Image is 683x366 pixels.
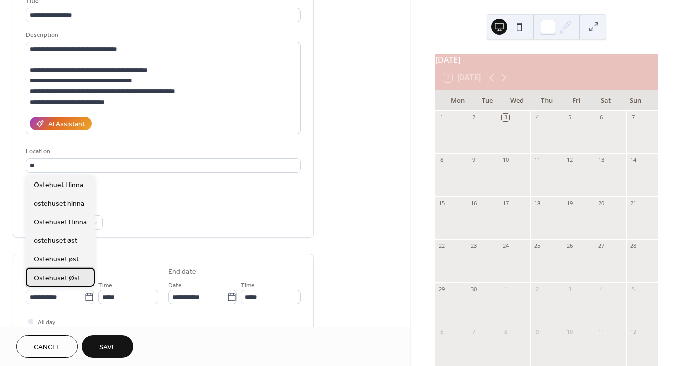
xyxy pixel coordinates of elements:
[502,90,532,111] div: Wed
[34,180,83,191] span: Ostehuet Hinna
[566,285,573,293] div: 3
[598,328,605,335] div: 11
[168,267,196,278] div: End date
[26,30,299,40] div: Description
[629,114,637,121] div: 7
[629,242,637,250] div: 28
[629,328,637,335] div: 12
[533,242,541,250] div: 25
[470,156,477,164] div: 9
[48,119,85,130] div: AI Assistant
[99,342,116,353] span: Save
[470,285,477,293] div: 30
[598,156,605,164] div: 13
[438,328,446,335] div: 6
[16,335,78,358] button: Cancel
[34,236,77,246] span: ostehuset øst
[502,156,509,164] div: 10
[532,90,562,111] div: Thu
[30,117,92,130] button: AI Assistant
[598,285,605,293] div: 4
[591,90,621,111] div: Sat
[562,90,591,111] div: Fri
[241,280,255,291] span: Time
[621,90,650,111] div: Sun
[502,242,509,250] div: 24
[438,114,446,121] div: 1
[34,273,80,284] span: Ostehuset Øst
[438,285,446,293] div: 29
[438,199,446,207] div: 15
[438,156,446,164] div: 8
[502,328,509,335] div: 8
[168,280,182,291] span: Date
[533,114,541,121] div: 4
[533,328,541,335] div: 9
[34,199,84,209] span: ostehuset hinna
[502,199,509,207] div: 17
[34,217,87,228] span: Ostehuset Hinna
[438,242,446,250] div: 22
[566,242,573,250] div: 26
[502,285,509,293] div: 1
[38,317,55,328] span: All day
[98,280,112,291] span: Time
[566,199,573,207] div: 19
[629,199,637,207] div: 21
[566,114,573,121] div: 5
[470,114,477,121] div: 2
[34,342,60,353] span: Cancel
[533,156,541,164] div: 11
[598,114,605,121] div: 6
[598,199,605,207] div: 20
[629,285,637,293] div: 5
[502,114,509,121] div: 3
[533,199,541,207] div: 18
[566,156,573,164] div: 12
[598,242,605,250] div: 27
[435,54,658,66] div: [DATE]
[470,199,477,207] div: 16
[470,328,477,335] div: 7
[443,90,473,111] div: Mon
[629,156,637,164] div: 14
[26,146,299,157] div: Location
[533,285,541,293] div: 2
[473,90,502,111] div: Tue
[82,335,133,358] button: Save
[470,242,477,250] div: 23
[34,254,79,265] span: Ostehuset øst
[566,328,573,335] div: 10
